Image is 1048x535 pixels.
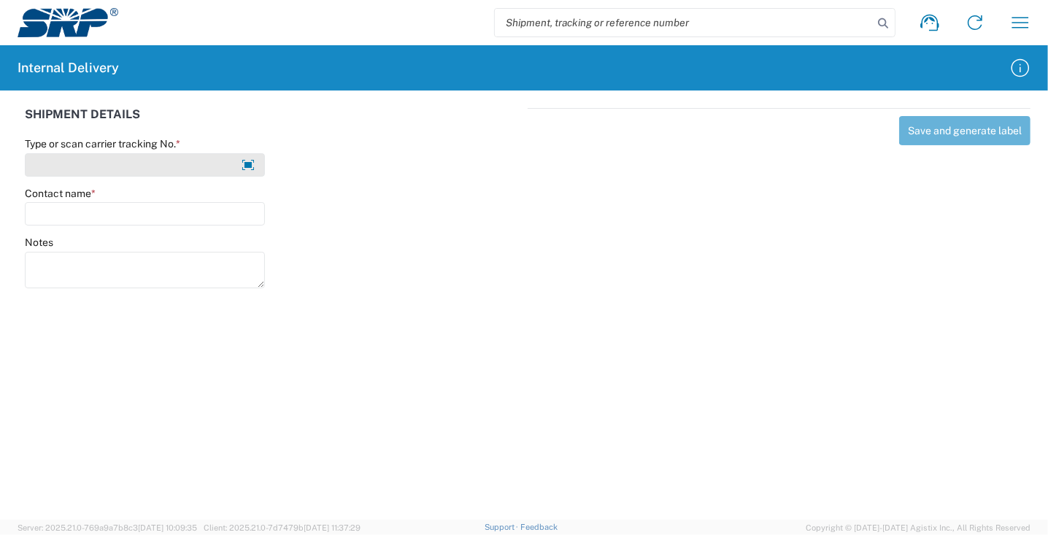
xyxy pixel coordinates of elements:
h2: Internal Delivery [18,59,119,77]
label: Contact name [25,187,96,200]
input: Shipment, tracking or reference number [495,9,873,36]
span: Server: 2025.21.0-769a9a7b8c3 [18,523,197,532]
label: Notes [25,236,53,249]
a: Feedback [520,523,558,531]
div: SHIPMENT DETAILS [25,108,520,137]
span: Client: 2025.21.0-7d7479b [204,523,361,532]
a: Support [485,523,521,531]
span: [DATE] 11:37:29 [304,523,361,532]
span: [DATE] 10:09:35 [138,523,197,532]
img: srp [18,8,118,37]
label: Type or scan carrier tracking No. [25,137,180,150]
span: Copyright © [DATE]-[DATE] Agistix Inc., All Rights Reserved [806,521,1030,534]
